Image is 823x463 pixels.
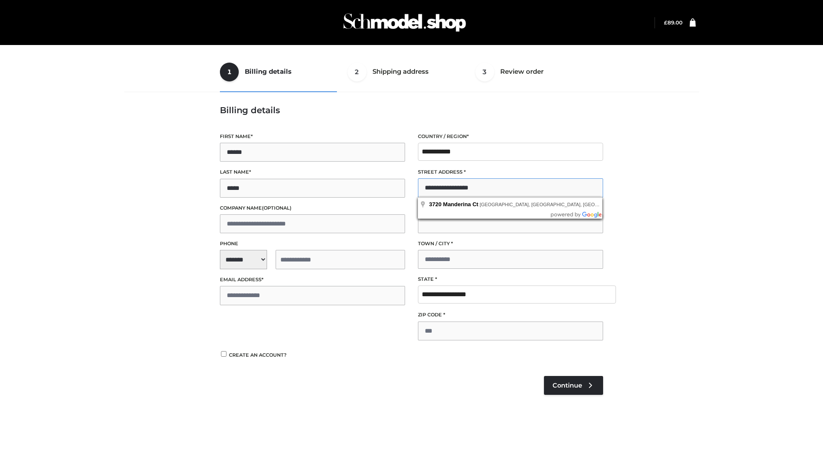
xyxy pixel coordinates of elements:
[418,132,603,141] label: Country / Region
[220,132,405,141] label: First name
[544,376,603,395] a: Continue
[443,201,478,207] span: Manderina Ct
[480,202,632,207] span: [GEOGRAPHIC_DATA], [GEOGRAPHIC_DATA], [GEOGRAPHIC_DATA]
[418,240,603,248] label: Town / City
[220,276,405,284] label: Email address
[418,275,603,283] label: State
[664,19,682,26] a: £89.00
[220,105,603,115] h3: Billing details
[220,168,405,176] label: Last name
[418,168,603,176] label: Street address
[664,19,667,26] span: £
[418,311,603,319] label: ZIP Code
[220,240,405,248] label: Phone
[229,352,287,358] span: Create an account?
[340,6,469,39] img: Schmodel Admin 964
[553,382,582,389] span: Continue
[220,204,405,212] label: Company name
[262,205,291,211] span: (optional)
[220,351,228,357] input: Create an account?
[664,19,682,26] bdi: 89.00
[429,201,442,207] span: 3720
